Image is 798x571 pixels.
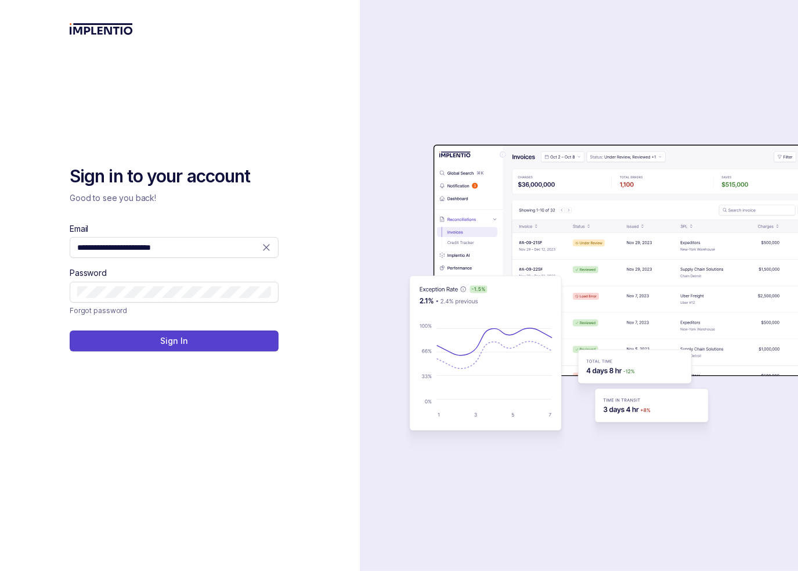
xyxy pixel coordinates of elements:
[160,335,187,347] p: Sign In
[70,267,107,279] label: Password
[70,23,133,35] img: logo
[70,192,279,204] p: Good to see you back!
[70,331,279,351] button: Sign In
[70,305,127,317] a: Link Forgot password
[70,223,88,235] label: Email
[70,165,279,188] h2: Sign in to your account
[70,305,127,317] p: Forgot password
